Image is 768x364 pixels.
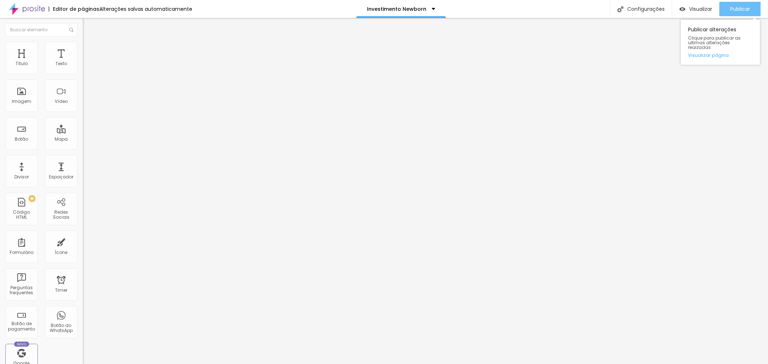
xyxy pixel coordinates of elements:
[617,6,624,12] img: Icone
[7,321,36,332] div: Botão de pagamento
[10,250,33,255] div: Formulário
[367,6,426,12] p: Investimento Newborn
[689,6,712,12] span: Visualizar
[688,53,753,58] a: Visualizar página
[688,36,753,50] span: Clique para publicar as ultimas alterações reaizadas
[7,210,36,220] div: Código HTML
[55,250,68,255] div: Ícone
[49,174,73,179] div: Espaçador
[719,2,761,16] button: Publicar
[55,137,68,142] div: Mapa
[15,137,28,142] div: Botão
[12,99,31,104] div: Imagem
[47,210,75,220] div: Redes Sociais
[55,61,67,66] div: Texto
[5,23,77,36] input: Buscar elemento
[55,288,67,293] div: Timer
[83,18,768,364] iframe: Editor
[14,342,30,347] div: Novo
[49,6,99,12] div: Editor de páginas
[55,99,68,104] div: Vídeo
[15,61,28,66] div: Título
[99,6,192,12] div: Alterações salvas automaticamente
[47,323,75,333] div: Botão do WhatsApp
[672,2,719,16] button: Visualizar
[7,285,36,296] div: Perguntas frequentes
[14,174,29,179] div: Divisor
[679,6,686,12] img: view-1.svg
[69,28,73,32] img: Icone
[681,20,760,65] div: Publicar alterações
[730,6,750,12] span: Publicar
